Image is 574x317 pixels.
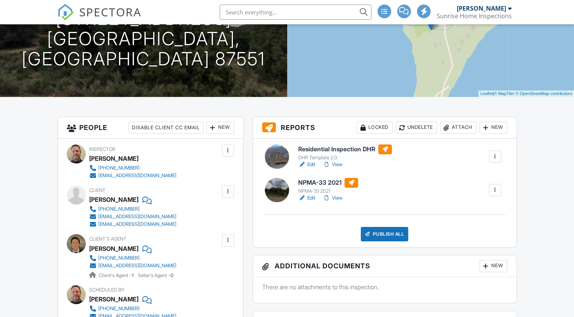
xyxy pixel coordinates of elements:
[89,254,176,262] a: [PHONE_NUMBER]
[89,287,124,293] span: Scheduled By
[253,117,516,139] h3: Reports
[89,153,138,164] div: [PERSON_NAME]
[89,243,138,254] a: [PERSON_NAME]
[298,161,315,168] a: Edit
[98,255,140,261] div: [PHONE_NUMBER]
[89,205,176,213] a: [PHONE_NUMBER]
[132,273,134,278] strong: 1
[79,4,142,20] span: SPECTORA
[98,165,140,171] div: [PHONE_NUMBER]
[138,273,173,278] span: Seller's Agent -
[298,194,315,202] a: Edit
[220,5,371,20] input: Search everything...
[262,283,507,291] p: There are no attachments to this inspection.
[98,206,140,212] div: [PHONE_NUMBER]
[129,122,203,134] div: Disable Client CC Email
[98,221,176,227] div: [EMAIL_ADDRESS][DOMAIN_NAME]
[357,122,393,134] div: Locked
[361,227,408,241] div: Publish All
[298,178,358,188] h6: NPMA-33 2021
[89,172,176,179] a: [EMAIL_ADDRESS][DOMAIN_NAME]
[478,90,574,97] div: |
[89,236,126,242] span: Client's Agent
[98,263,176,269] div: [EMAIL_ADDRESS][DOMAIN_NAME]
[98,306,140,312] div: [PHONE_NUMBER]
[323,161,343,168] a: View
[437,12,512,20] div: Sunrise Home Inspections
[253,255,516,277] h3: Additional Documents
[494,91,514,96] a: © MapTiler
[89,146,115,152] span: Inspector
[89,213,176,220] a: [EMAIL_ADDRESS][DOMAIN_NAME]
[440,122,476,134] div: Attach
[58,117,243,139] h3: People
[298,144,392,154] h6: Residential Inspection DHR
[98,173,176,179] div: [EMAIL_ADDRESS][DOMAIN_NAME]
[89,305,176,312] a: [PHONE_NUMBER]
[298,155,392,161] div: DHR Template 2.0
[298,188,358,194] div: NPMA-33 2021
[298,178,358,195] a: NPMA-33 2021 NPMA-33 2021
[89,164,176,172] a: [PHONE_NUMBER]
[89,194,138,205] div: [PERSON_NAME]
[89,262,176,269] a: [EMAIL_ADDRESS][DOMAIN_NAME]
[89,187,105,193] span: Client
[12,9,275,69] h1: [STREET_ADDRESS] [GEOGRAPHIC_DATA], [GEOGRAPHIC_DATA] 87551
[298,144,392,161] a: Residential Inspection DHR DHR Template 2.0
[516,91,572,96] a: © OpenStreetMap contributors
[323,194,343,202] a: View
[480,91,493,96] a: Leaflet
[57,10,142,26] a: SPECTORA
[170,273,173,278] strong: 0
[206,122,234,134] div: New
[480,122,507,134] div: New
[457,5,506,12] div: [PERSON_NAME]
[57,4,74,21] img: The Best Home Inspection Software - Spectora
[89,220,176,228] a: [EMAIL_ADDRESS][DOMAIN_NAME]
[89,293,138,305] div: [PERSON_NAME]
[99,273,135,278] span: Client's Agent -
[396,122,437,134] div: Undelete
[98,214,176,220] div: [EMAIL_ADDRESS][DOMAIN_NAME]
[480,260,507,272] div: New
